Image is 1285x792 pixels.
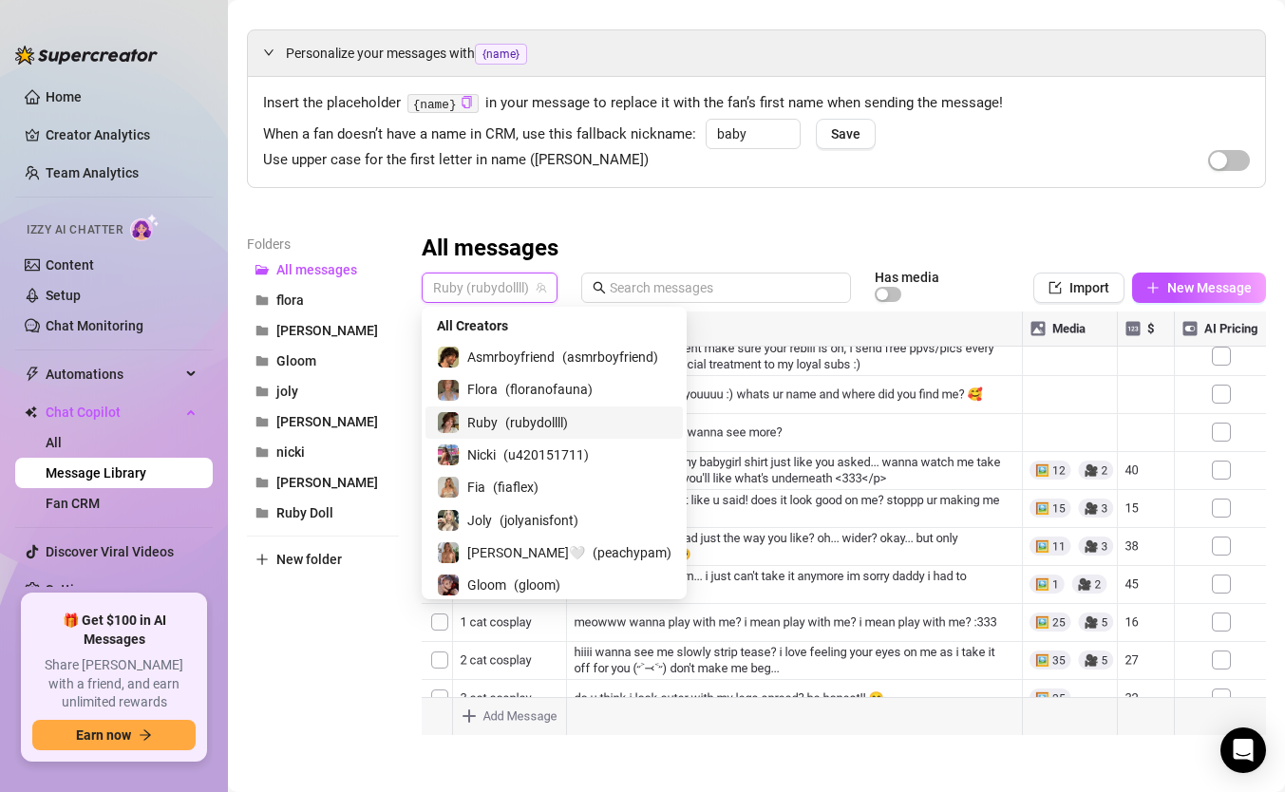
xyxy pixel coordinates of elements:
span: plus [255,553,269,566]
span: Import [1069,280,1109,295]
img: Gloom [438,575,459,595]
button: [PERSON_NAME] [247,315,399,346]
span: Gloom [467,575,506,595]
span: ( peachypam ) [593,542,671,563]
a: Settings [46,582,96,597]
a: Team Analytics [46,165,139,180]
img: Nicki [438,444,459,465]
span: Ruby Doll [276,505,333,520]
span: Flora [467,379,498,400]
span: Ruby [467,412,498,433]
span: ( asmrboyfriend ) [562,347,658,368]
button: New Message [1132,273,1266,303]
span: arrow-right [139,728,152,742]
img: Chat Copilot [25,405,37,419]
span: import [1049,281,1062,294]
span: thunderbolt [25,367,40,382]
img: AI Chatter [130,214,160,241]
span: expanded [263,47,274,58]
code: {name} [407,94,479,114]
button: Gloom [247,346,399,376]
span: Use upper case for the first letter in name ([PERSON_NAME]) [263,149,649,172]
button: Save [816,119,876,149]
span: search [593,281,606,294]
span: Automations [46,359,180,389]
span: Asmrboyfriend [467,347,555,368]
span: folder [255,445,269,459]
button: Ruby Doll [247,498,399,528]
span: [PERSON_NAME] [276,414,378,429]
button: flora [247,285,399,315]
a: Content [46,257,94,273]
span: [PERSON_NAME] [276,323,378,338]
span: When a fan doesn’t have a name in CRM, use this fallback nickname: [263,123,696,146]
span: Chat Copilot [46,397,180,427]
a: Discover Viral Videos [46,544,174,559]
span: team [536,282,547,293]
img: logo-BBDzfeDw.svg [15,46,158,65]
span: Izzy AI Chatter [27,221,123,239]
span: Nicki [467,444,496,465]
span: folder [255,293,269,307]
span: Joly [467,510,492,531]
a: Setup [46,288,81,303]
span: [PERSON_NAME] [276,475,378,490]
h3: All messages [422,234,558,264]
span: copy [461,96,473,108]
a: All [46,435,62,450]
span: flora [276,292,304,308]
span: folder [255,385,269,398]
span: 🎁 Get $100 in AI Messages [32,612,196,649]
button: [PERSON_NAME] [247,467,399,498]
div: Open Intercom Messenger [1220,727,1266,773]
span: ( rubydollll ) [505,412,568,433]
span: Ruby (rubydollll) [433,273,546,302]
span: folder [255,415,269,428]
article: Folders [247,234,399,255]
input: Search messages [610,277,840,298]
span: ( floranofauna ) [505,379,593,400]
span: ( fiaflex ) [493,477,539,498]
button: Import [1033,273,1124,303]
span: nicki [276,444,305,460]
span: Save [831,126,860,141]
a: Creator Analytics [46,120,198,150]
span: folder-open [255,263,269,276]
button: Click to Copy [461,96,473,110]
button: nicki [247,437,399,467]
img: Joly [438,510,459,531]
span: folder [255,324,269,337]
a: Home [46,89,82,104]
span: Fia [467,477,485,498]
div: Personalize your messages with{name} [248,30,1265,76]
span: New Message [1167,280,1252,295]
article: Has media [875,272,939,283]
button: All messages [247,255,399,285]
img: Ruby [438,412,459,433]
button: Earn nowarrow-right [32,720,196,750]
img: Pam🤍 [438,542,459,563]
img: Fia [438,477,459,498]
img: Asmrboyfriend [438,347,459,368]
button: New folder [247,544,399,575]
span: Earn now [76,727,131,743]
a: Message Library [46,465,146,481]
span: ( gloom ) [514,575,560,595]
span: folder [255,354,269,368]
a: Fan CRM [46,496,100,511]
span: [PERSON_NAME]🤍 [467,542,585,563]
button: [PERSON_NAME] [247,406,399,437]
a: Chat Monitoring [46,318,143,333]
span: Personalize your messages with [286,43,1250,65]
span: Gloom [276,353,316,368]
span: ( jolyanisfont ) [500,510,578,531]
span: ( u420151711 ) [503,444,589,465]
span: folder [255,506,269,519]
span: All Creators [437,315,508,336]
span: {name} [475,44,527,65]
span: plus [1146,281,1160,294]
span: Share [PERSON_NAME] with a friend, and earn unlimited rewards [32,656,196,712]
span: folder [255,476,269,489]
span: All messages [276,262,357,277]
span: Insert the placeholder in your message to replace it with the fan’s first name when sending the m... [263,92,1250,115]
